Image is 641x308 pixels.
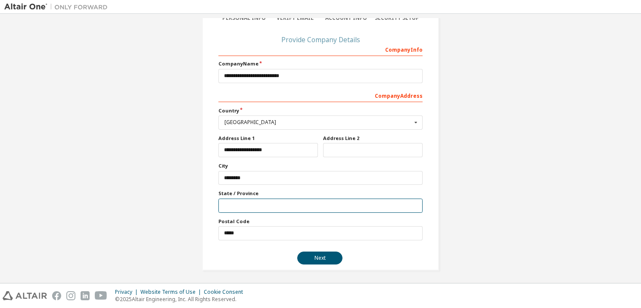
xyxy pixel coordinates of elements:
div: [GEOGRAPHIC_DATA] [224,120,412,125]
label: Company Name [218,60,423,67]
img: instagram.svg [66,291,75,300]
div: Company Info [218,42,423,56]
img: altair_logo.svg [3,291,47,300]
label: Address Line 1 [218,135,318,142]
p: © 2025 Altair Engineering, Inc. All Rights Reserved. [115,296,248,303]
div: Personal Info [218,15,270,22]
div: Security Setup [372,15,423,22]
div: Cookie Consent [204,289,248,296]
div: Provide Company Details [218,37,423,42]
img: facebook.svg [52,291,61,300]
label: Postal Code [218,218,423,225]
img: Altair One [4,3,112,11]
img: youtube.svg [95,291,107,300]
div: Website Terms of Use [140,289,204,296]
div: Account Info [320,15,372,22]
div: Privacy [115,289,140,296]
div: Verify Email [270,15,321,22]
label: State / Province [218,190,423,197]
div: Company Address [218,88,423,102]
label: Country [218,107,423,114]
label: City [218,162,423,169]
img: linkedin.svg [81,291,90,300]
button: Next [297,252,342,264]
label: Address Line 2 [323,135,423,142]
